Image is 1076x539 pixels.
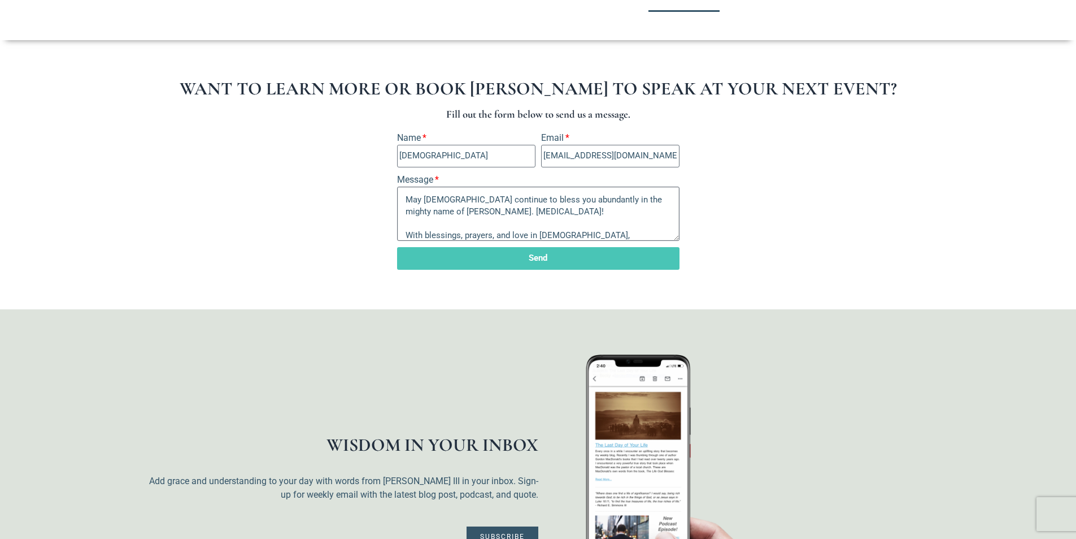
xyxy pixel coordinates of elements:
p: Add grace and understanding to your day with words from [PERSON_NAME] III in your inbox. Sign-up ... [149,475,538,502]
button: Send [397,247,679,270]
h1: WISDOM IN YOUR INBOX [149,436,538,454]
input: Email [541,145,679,167]
h3: Fill out the form below to send us a message. [154,109,922,120]
label: Email [541,131,569,145]
label: Name [397,131,426,145]
h1: Want to learn more or book [PERSON_NAME] to speak at your next event? [154,80,922,98]
span: Send [529,254,547,262]
label: Message [397,173,439,187]
input: Name [397,145,535,167]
